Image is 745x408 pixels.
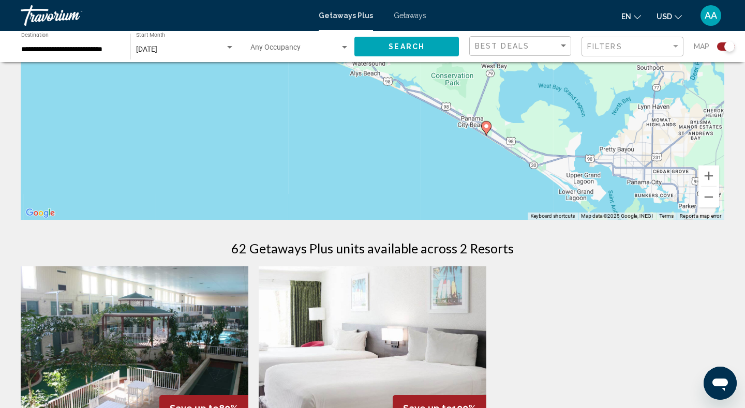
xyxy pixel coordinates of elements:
button: Zoom out [698,187,719,207]
mat-select: Sort by [475,42,568,51]
h1: 62 Getaways Plus units available across 2 Resorts [231,240,514,256]
a: Terms [659,213,674,219]
a: Travorium [21,5,308,26]
button: Search [354,37,459,56]
button: Change currency [657,9,682,24]
span: [DATE] [136,45,157,53]
iframe: Button to launch messaging window [704,367,737,400]
span: Filters [587,42,622,51]
span: USD [657,12,672,21]
a: Getaways Plus [319,11,373,20]
a: Getaways [394,11,426,20]
span: AA [705,10,717,21]
button: Filter [582,36,683,57]
button: Change language [621,9,641,24]
button: Keyboard shortcuts [530,213,575,220]
button: Zoom in [698,165,719,186]
span: Map data ©2025 Google, INEGI [581,213,653,219]
span: en [621,12,631,21]
a: Report a map error [680,213,721,219]
a: Open this area in Google Maps (opens a new window) [23,206,57,220]
span: Search [389,43,425,51]
img: Google [23,206,57,220]
span: Map [694,39,709,54]
button: User Menu [697,5,724,26]
span: Best Deals [475,42,529,50]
